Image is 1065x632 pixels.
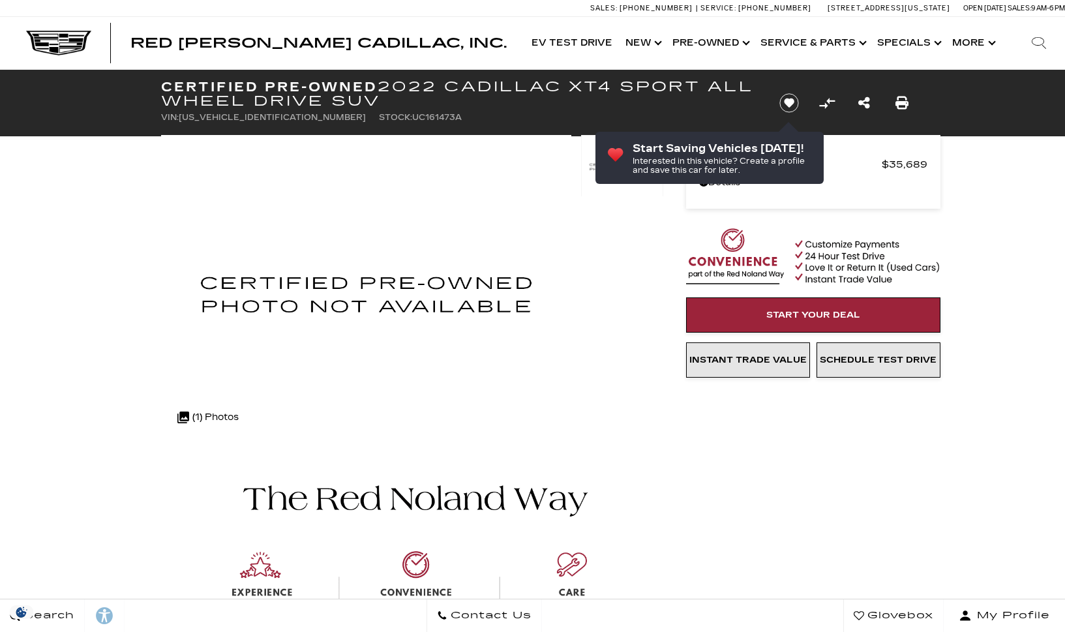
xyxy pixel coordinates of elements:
[882,155,927,173] span: $35,689
[130,37,507,50] a: Red [PERSON_NAME] Cadillac, Inc.
[525,17,619,69] a: EV Test Drive
[944,599,1065,632] button: Open user profile menu
[379,113,412,122] span: Stock:
[130,35,507,51] span: Red [PERSON_NAME] Cadillac, Inc.
[590,5,696,12] a: Sales: [PHONE_NUMBER]
[972,607,1050,625] span: My Profile
[7,605,37,619] section: Click to Open Cookie Consent Modal
[161,135,571,451] img: Certified Used 2022 Galactic Grey Metallic Cadillac Sport image 1
[620,4,693,12] span: [PHONE_NUMBER]
[412,113,462,122] span: UC161473A
[161,79,378,95] strong: Certified Pre-Owned
[775,93,803,113] button: Save vehicle
[686,297,940,333] a: Start Your Deal
[179,113,366,122] span: [US_VEHICLE_IDENTIFICATION_NUMBER]
[843,599,944,632] a: Glovebox
[946,17,1000,69] button: More
[447,607,532,625] span: Contact Us
[171,402,245,433] div: (1) Photos
[161,113,179,122] span: VIN:
[161,80,758,108] h1: 2022 Cadillac XT4 Sport All Wheel Drive SUV
[686,342,810,378] a: Instant Trade Value
[828,4,950,12] a: [STREET_ADDRESS][US_STATE]
[20,607,74,625] span: Search
[817,342,940,378] a: Schedule Test Drive
[963,4,1006,12] span: Open [DATE]
[689,355,807,365] span: Instant Trade Value
[699,173,927,192] a: Details
[619,17,666,69] a: New
[738,4,811,12] span: [PHONE_NUMBER]
[1008,4,1031,12] span: Sales:
[699,155,927,173] a: Red [PERSON_NAME] $35,689
[590,4,618,12] span: Sales:
[700,4,736,12] span: Service:
[871,17,946,69] a: Specials
[817,93,837,113] button: Compare Vehicle
[666,17,754,69] a: Pre-Owned
[1031,4,1065,12] span: 9 AM-6 PM
[820,355,937,365] span: Schedule Test Drive
[26,31,91,55] img: Cadillac Dark Logo with Cadillac White Text
[766,310,860,320] span: Start Your Deal
[754,17,871,69] a: Service & Parts
[699,155,882,173] span: Red [PERSON_NAME]
[864,607,933,625] span: Glovebox
[895,94,908,112] a: Print this Certified Pre-Owned 2022 Cadillac XT4 Sport All Wheel Drive SUV
[427,599,542,632] a: Contact Us
[581,135,663,198] img: Certified Used 2022 Galactic Grey Metallic Cadillac Sport image 1
[696,5,815,12] a: Service: [PHONE_NUMBER]
[7,605,37,619] img: Opt-Out Icon
[858,94,870,112] a: Share this Certified Pre-Owned 2022 Cadillac XT4 Sport All Wheel Drive SUV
